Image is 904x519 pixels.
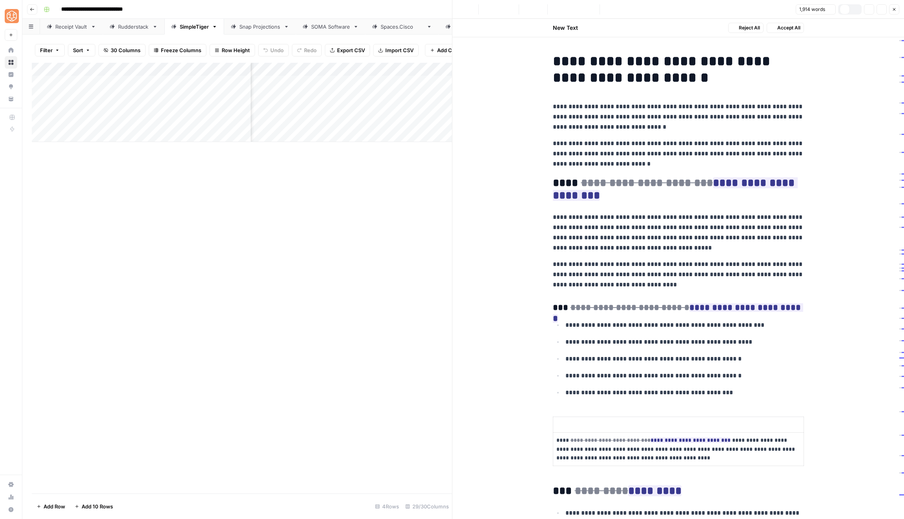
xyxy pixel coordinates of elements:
[5,56,17,69] a: Browse
[35,44,65,56] button: Filter
[98,44,146,56] button: 30 Columns
[164,19,224,35] a: SimpleTiger
[111,46,140,54] span: 30 Columns
[40,46,53,54] span: Filter
[5,9,19,23] img: SimpleTiger Logo
[210,44,255,56] button: Row Height
[799,6,825,13] span: 1,914 words
[73,46,83,54] span: Sort
[5,6,17,26] button: Workspace: SimpleTiger
[385,46,414,54] span: Import CSV
[224,19,296,35] a: Snap Projections
[365,19,439,35] a: [DOMAIN_NAME]
[258,44,289,56] button: Undo
[777,24,800,31] span: Accept All
[55,23,87,31] div: Receipt Vault
[222,46,250,54] span: Row Height
[439,19,512,35] a: [DOMAIN_NAME]
[296,19,365,35] a: SOMA Software
[270,46,284,54] span: Undo
[40,19,103,35] a: Receipt Vault
[402,500,452,513] div: 29/30 Columns
[337,46,365,54] span: Export CSV
[5,68,17,81] a: Insights
[161,46,201,54] span: Freeze Columns
[425,44,472,56] button: Add Column
[82,503,113,510] span: Add 10 Rows
[372,500,402,513] div: 4 Rows
[728,23,764,33] button: Reject All
[32,500,70,513] button: Add Row
[553,24,578,32] h2: New Text
[149,44,206,56] button: Freeze Columns
[292,44,322,56] button: Redo
[118,23,149,31] div: Rudderstack
[239,23,281,31] div: Snap Projections
[311,23,350,31] div: SOMA Software
[373,44,419,56] button: Import CSV
[5,93,17,105] a: Your Data
[68,44,95,56] button: Sort
[44,503,65,510] span: Add Row
[103,19,164,35] a: Rudderstack
[70,500,118,513] button: Add 10 Rows
[5,44,17,56] a: Home
[5,478,17,491] a: Settings
[5,80,17,93] a: Opportunities
[325,44,370,56] button: Export CSV
[304,46,317,54] span: Redo
[437,46,467,54] span: Add Column
[767,23,804,33] button: Accept All
[381,23,423,31] div: [DOMAIN_NAME]
[180,23,209,31] div: SimpleTiger
[5,503,17,516] button: Help + Support
[739,24,760,31] span: Reject All
[796,4,836,15] button: 1,914 words
[5,491,17,503] a: Usage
